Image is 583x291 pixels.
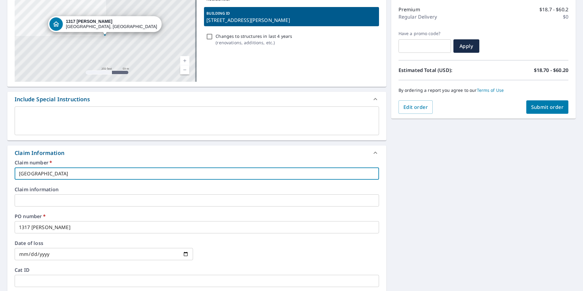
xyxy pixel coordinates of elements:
[458,43,474,49] span: Apply
[15,149,64,157] div: Claim Information
[206,11,230,16] p: BUILDING ID
[216,39,292,46] p: ( renovations, additions, etc. )
[399,66,484,74] p: Estimated Total (USD):
[403,104,428,110] span: Edit order
[453,39,479,53] button: Apply
[15,187,379,192] label: Claim information
[66,19,113,24] strong: 1317 [PERSON_NAME]
[531,104,564,110] span: Submit order
[399,6,420,13] p: Premium
[7,145,386,160] div: Claim Information
[399,100,433,114] button: Edit order
[477,87,504,93] a: Terms of Use
[15,214,379,219] label: PO number
[399,13,437,20] p: Regular Delivery
[526,100,569,114] button: Submit order
[66,19,157,29] div: [GEOGRAPHIC_DATA], [GEOGRAPHIC_DATA] 18976
[180,56,189,65] a: Current Level 17, Zoom In
[15,160,379,165] label: Claim number
[539,6,568,13] p: $18.7 - $60.2
[15,95,90,103] div: Include Special Instructions
[180,65,189,74] a: Current Level 17, Zoom Out
[399,31,451,36] label: Have a promo code?
[216,33,292,39] p: Changes to structures in last 4 years
[534,66,568,74] p: $18.70 - $60.20
[48,16,162,35] div: Dropped pin, building 1, Residential property, 1317 Holly Rd Warrington, PA 18976
[15,241,193,246] label: Date of loss
[15,268,379,272] label: Cat ID
[7,92,386,106] div: Include Special Instructions
[563,13,568,20] p: $0
[206,16,376,24] p: [STREET_ADDRESS][PERSON_NAME]
[399,88,568,93] p: By ordering a report you agree to our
